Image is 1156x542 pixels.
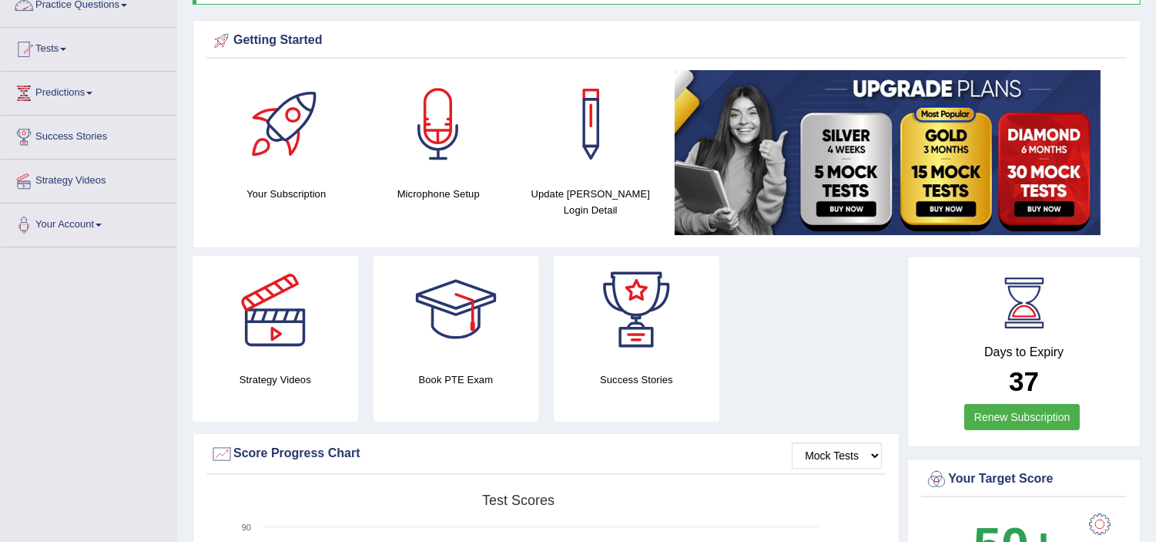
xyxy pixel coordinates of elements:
text: 90 [242,523,251,532]
a: Your Account [1,204,176,242]
a: Tests [1,28,176,66]
a: Predictions [1,72,176,110]
a: Success Stories [1,116,176,154]
div: Your Target Score [925,468,1123,491]
img: small5.jpg [675,70,1101,235]
a: Renew Subscription [964,404,1081,430]
h4: Strategy Videos [193,372,358,388]
div: Score Progress Chart [210,443,882,466]
tspan: Test scores [482,493,555,508]
h4: Book PTE Exam [374,372,539,388]
h4: Days to Expiry [925,345,1123,359]
h4: Your Subscription [218,186,355,202]
a: Strategy Videos [1,160,176,198]
b: 37 [1009,366,1039,396]
div: Getting Started [210,29,1123,52]
h4: Update [PERSON_NAME] Login Detail [522,186,659,218]
h4: Success Stories [554,372,719,388]
h4: Microphone Setup [370,186,508,202]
